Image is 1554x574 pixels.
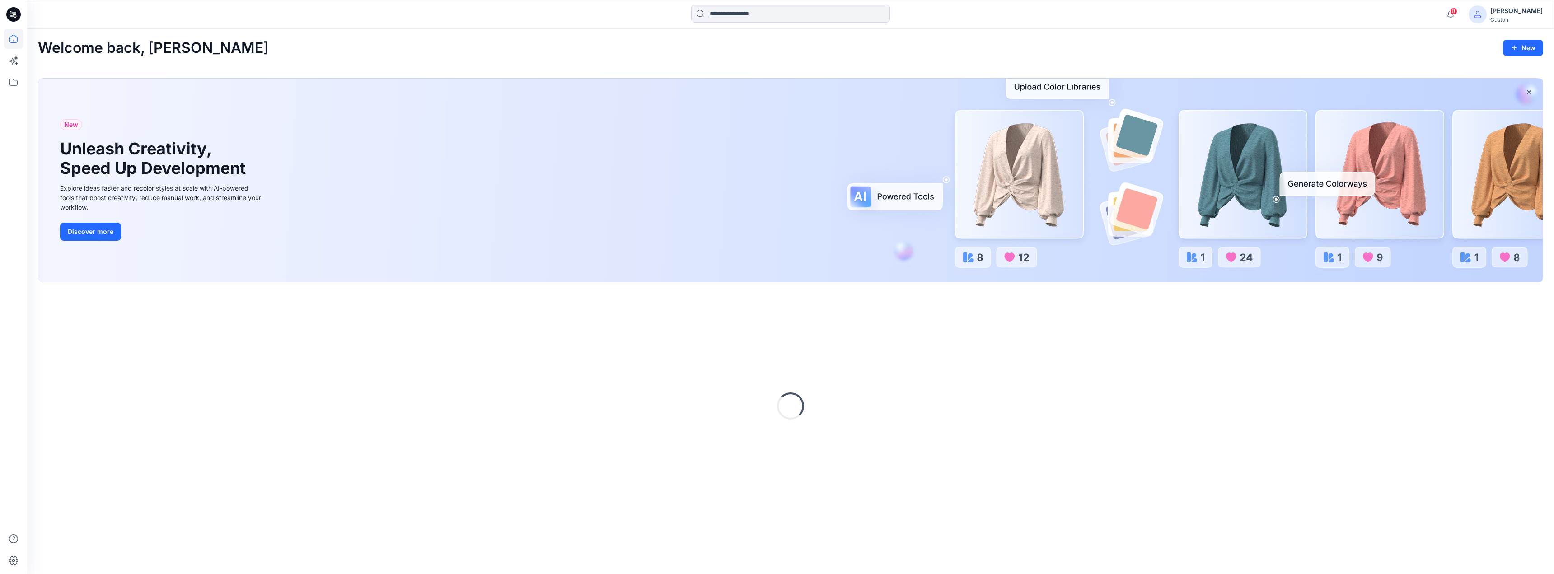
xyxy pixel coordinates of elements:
h2: Welcome back, [PERSON_NAME] [38,40,269,56]
a: Discover more [60,223,263,241]
span: New [64,119,78,130]
button: New [1503,40,1543,56]
div: Guston [1490,16,1543,23]
div: Explore ideas faster and recolor styles at scale with AI-powered tools that boost creativity, red... [60,183,263,212]
svg: avatar [1474,11,1481,18]
span: 8 [1450,8,1457,15]
div: [PERSON_NAME] [1490,5,1543,16]
button: Discover more [60,223,121,241]
h1: Unleash Creativity, Speed Up Development [60,139,250,178]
